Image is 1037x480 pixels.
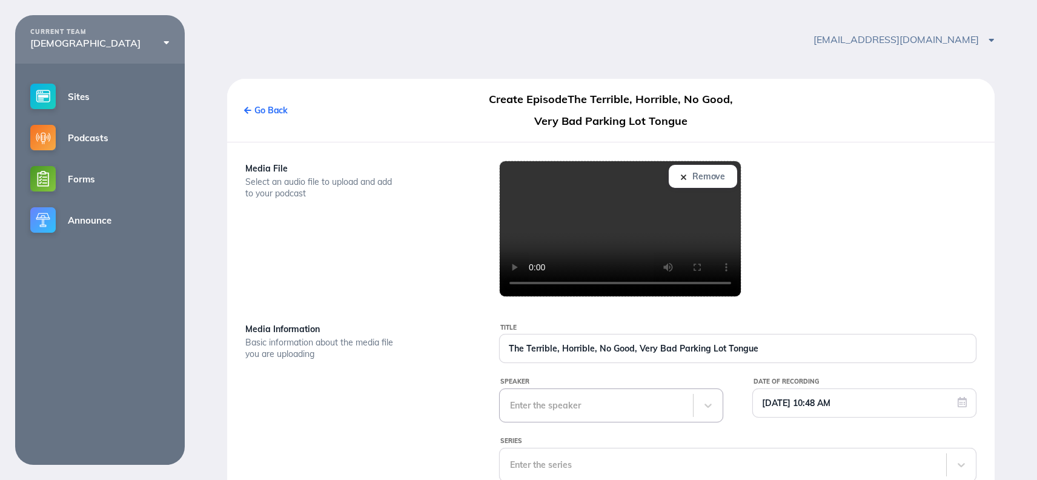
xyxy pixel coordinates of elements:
[245,176,397,199] div: Select an audio file to upload and add to your podcast
[813,33,994,45] span: [EMAIL_ADDRESS][DOMAIN_NAME]
[15,158,185,199] a: Forms
[669,165,737,188] button: Remove
[30,84,56,109] img: sites-small@2x.png
[15,199,185,241] a: Announce
[681,175,686,180] img: icon-close-x-dark@2x.png
[500,321,976,335] div: Title
[30,38,170,48] div: [DEMOGRAPHIC_DATA]
[244,105,288,116] a: Go Back
[15,76,185,117] a: Sites
[245,161,469,176] div: Media File
[754,375,976,388] div: Date of Recording
[30,125,56,150] img: podcasts-small@2x.png
[30,207,56,233] img: announce-small@2x.png
[510,460,512,470] input: SeriesEnter the series
[500,375,723,388] div: Speaker
[489,88,733,132] div: Create EpisodeThe Terrible, Horrible, No Good, Very Bad Parking Lot Tongue
[500,435,976,448] div: Series
[500,335,976,362] input: New Episode Title
[245,321,469,337] div: Media Information
[510,401,512,410] input: SpeakerEnter the speaker
[15,117,185,158] a: Podcasts
[245,337,397,360] div: Basic information about the media file you are uploading
[30,28,170,36] div: CURRENT TEAM
[30,166,56,192] img: forms-small@2x.png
